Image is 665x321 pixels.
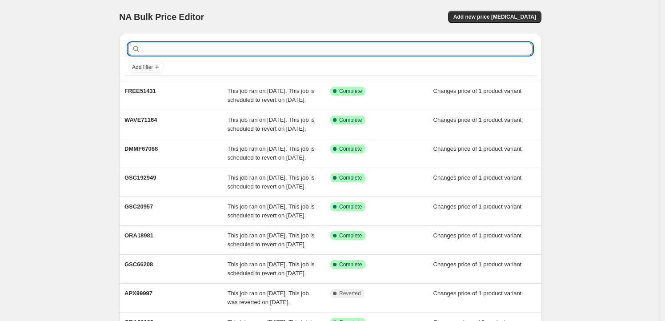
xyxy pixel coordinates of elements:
[128,62,164,72] button: Add filter
[228,261,315,277] span: This job ran on [DATE]. This job is scheduled to revert on [DATE].
[339,88,362,95] span: Complete
[228,203,315,219] span: This job ran on [DATE]. This job is scheduled to revert on [DATE].
[124,203,153,210] span: GSC20957
[339,203,362,210] span: Complete
[228,145,315,161] span: This job ran on [DATE]. This job is scheduled to revert on [DATE].
[433,290,522,297] span: Changes price of 1 product variant
[339,145,362,152] span: Complete
[433,88,522,94] span: Changes price of 1 product variant
[124,145,158,152] span: DMMF67068
[124,174,156,181] span: GSC192949
[339,232,362,239] span: Complete
[124,261,153,268] span: GSC66208
[124,232,153,239] span: ORA18981
[433,116,522,123] span: Changes price of 1 product variant
[339,261,362,268] span: Complete
[124,88,156,94] span: FREE51431
[433,261,522,268] span: Changes price of 1 product variant
[433,203,522,210] span: Changes price of 1 product variant
[433,145,522,152] span: Changes price of 1 product variant
[448,11,541,23] button: Add new price [MEDICAL_DATA]
[433,232,522,239] span: Changes price of 1 product variant
[339,116,362,124] span: Complete
[124,290,152,297] span: APX99997
[132,64,153,71] span: Add filter
[228,174,315,190] span: This job ran on [DATE]. This job is scheduled to revert on [DATE].
[228,88,315,103] span: This job ran on [DATE]. This job is scheduled to revert on [DATE].
[119,12,204,22] span: NA Bulk Price Editor
[453,13,536,20] span: Add new price [MEDICAL_DATA]
[228,290,309,305] span: This job ran on [DATE]. This job was reverted on [DATE].
[433,174,522,181] span: Changes price of 1 product variant
[228,116,315,132] span: This job ran on [DATE]. This job is scheduled to revert on [DATE].
[124,116,157,123] span: WAVE71164
[339,290,361,297] span: Reverted
[339,174,362,181] span: Complete
[228,232,315,248] span: This job ran on [DATE]. This job is scheduled to revert on [DATE].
